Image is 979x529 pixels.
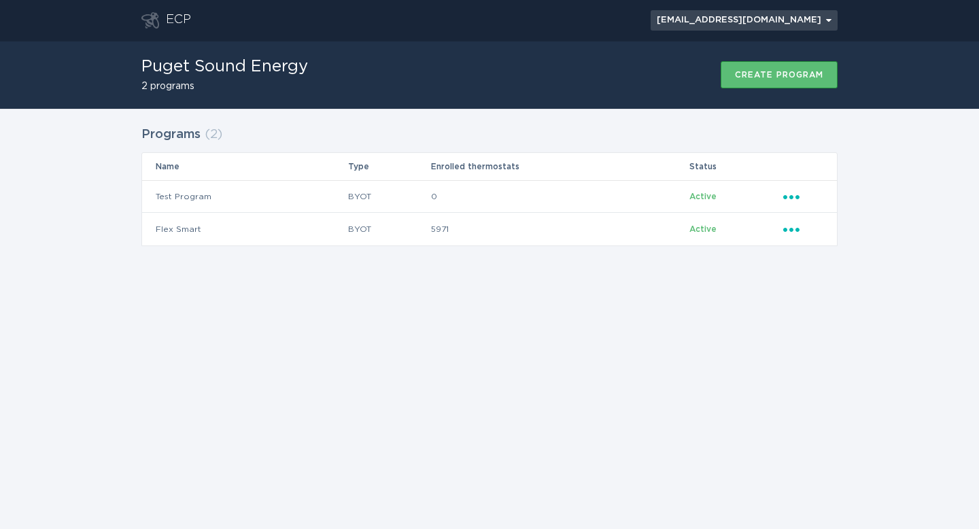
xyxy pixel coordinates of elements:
div: Popover menu [783,189,823,204]
th: Enrolled thermostats [430,153,689,180]
button: Create program [721,61,838,88]
span: ( 2 ) [205,129,222,141]
td: Flex Smart [142,213,347,245]
span: Active [689,225,717,233]
h2: 2 programs [141,82,308,91]
th: Name [142,153,347,180]
h2: Programs [141,122,201,147]
div: Create program [735,71,823,79]
span: Active [689,192,717,201]
th: Status [689,153,783,180]
tr: 99594c4f6ff24edb8ece91689c11225c [142,180,837,213]
tr: Table Headers [142,153,837,180]
td: BYOT [347,180,430,213]
h1: Puget Sound Energy [141,58,308,75]
th: Type [347,153,430,180]
div: ECP [166,12,191,29]
button: Open user account details [651,10,838,31]
button: Go to dashboard [141,12,159,29]
div: Popover menu [783,222,823,237]
td: 5971 [430,213,689,245]
td: Test Program [142,180,347,213]
td: BYOT [347,213,430,245]
div: Popover menu [651,10,838,31]
td: 0 [430,180,689,213]
tr: 5f1247f2c0434ff9aaaf0393365fb9fe [142,213,837,245]
div: [EMAIL_ADDRESS][DOMAIN_NAME] [657,16,831,24]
